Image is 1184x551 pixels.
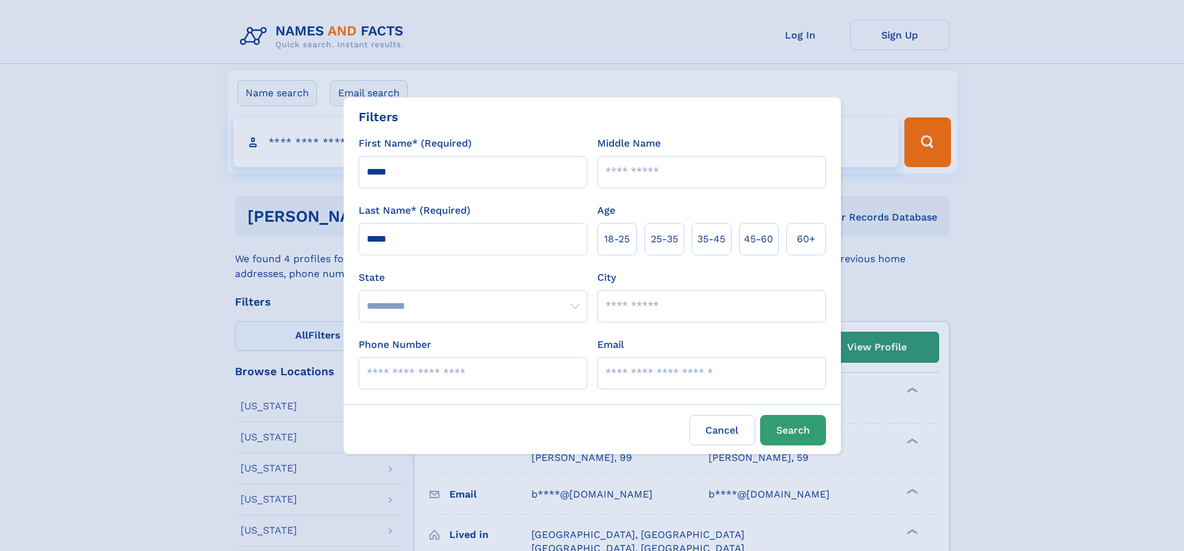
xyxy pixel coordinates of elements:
[697,232,725,247] span: 35‑45
[359,107,398,126] div: Filters
[744,232,773,247] span: 45‑60
[760,415,826,445] button: Search
[797,232,815,247] span: 60+
[597,136,661,151] label: Middle Name
[689,415,755,445] label: Cancel
[359,203,470,218] label: Last Name* (Required)
[651,232,678,247] span: 25‑35
[359,337,431,352] label: Phone Number
[597,270,616,285] label: City
[359,270,587,285] label: State
[604,232,630,247] span: 18‑25
[597,203,615,218] label: Age
[597,337,624,352] label: Email
[359,136,472,151] label: First Name* (Required)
